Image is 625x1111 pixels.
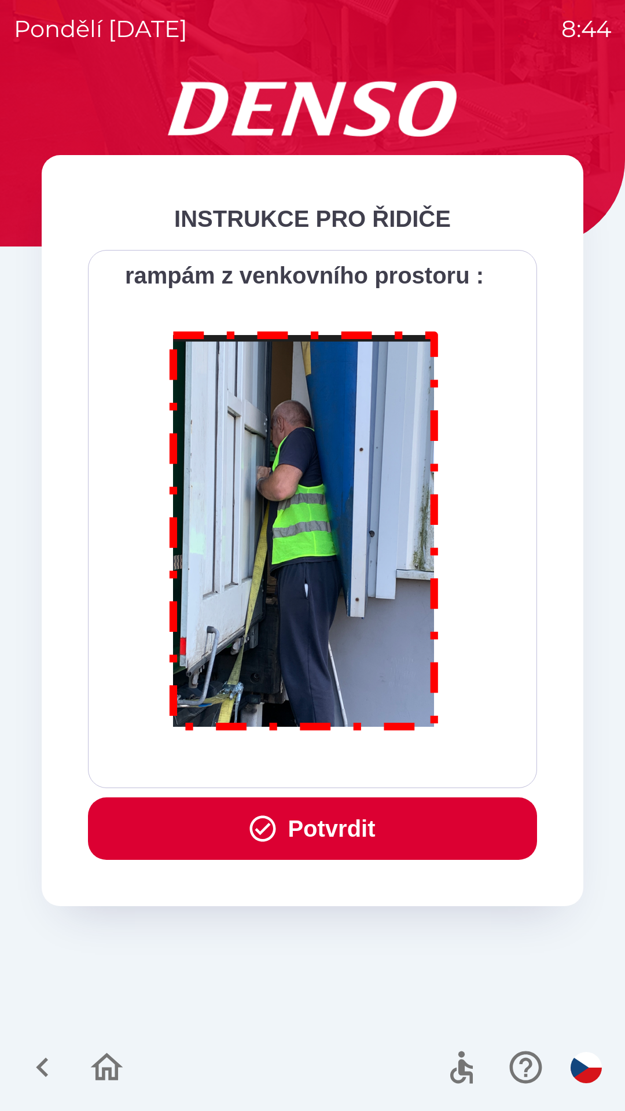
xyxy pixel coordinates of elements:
[88,797,537,860] button: Potvrdit
[571,1052,602,1083] img: cs flag
[88,201,537,236] div: INSTRUKCE PRO ŘIDIČE
[42,81,583,137] img: Logo
[156,316,453,741] img: M8MNayrTL6gAAAABJRU5ErkJggg==
[14,12,187,46] p: pondělí [DATE]
[561,12,611,46] p: 8:44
